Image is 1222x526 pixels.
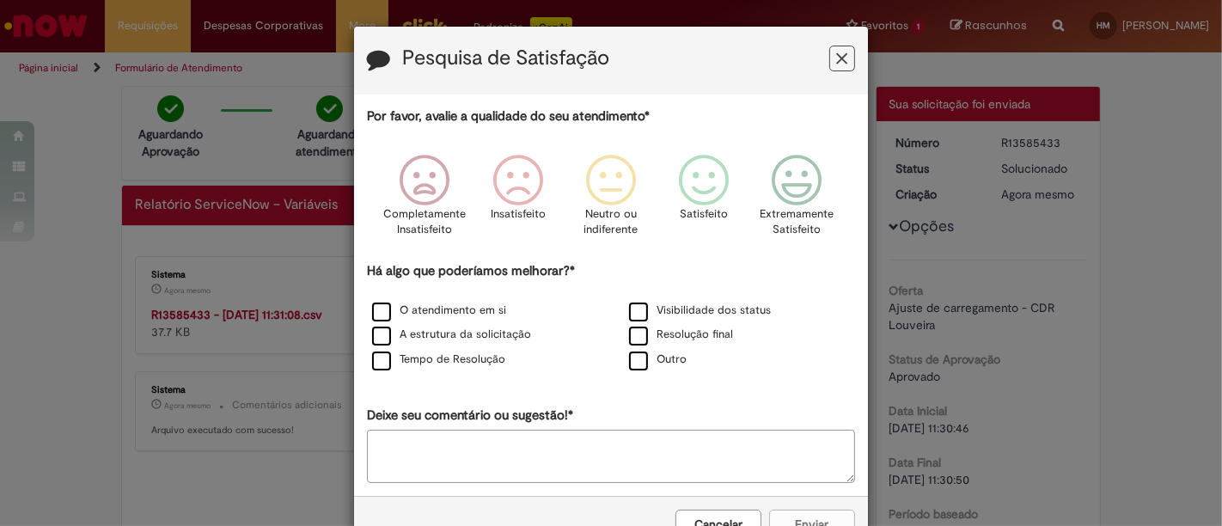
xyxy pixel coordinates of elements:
label: O atendimento em si [372,303,506,319]
p: Insatisfeito [491,206,546,223]
p: Neutro ou indiferente [580,206,642,238]
p: Completamente Insatisfeito [384,206,467,238]
div: Satisfeito [660,142,748,260]
div: Há algo que poderíamos melhorar?* [367,262,855,373]
div: Neutro ou indiferente [567,142,655,260]
label: Pesquisa de Satisfação [402,47,609,70]
label: Resolução final [629,327,733,343]
label: Por favor, avalie a qualidade do seu atendimento* [367,107,650,125]
label: Tempo de Resolução [372,352,505,368]
div: Extremamente Satisfeito [753,142,840,260]
div: Completamente Insatisfeito [381,142,468,260]
div: Insatisfeito [474,142,562,260]
p: Extremamente Satisfeito [760,206,834,238]
label: A estrutura da solicitação [372,327,531,343]
p: Satisfeito [680,206,728,223]
label: Outro [629,352,687,368]
label: Visibilidade dos status [629,303,771,319]
label: Deixe seu comentário ou sugestão!* [367,407,573,425]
